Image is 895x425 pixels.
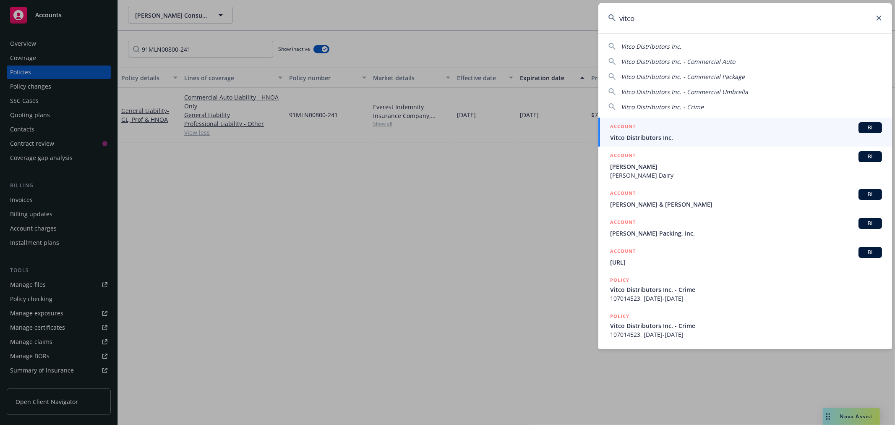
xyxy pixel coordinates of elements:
input: Search... [598,3,892,33]
h5: ACCOUNT [610,151,636,161]
span: [URL] [610,258,882,267]
a: ACCOUNTBI[PERSON_NAME] Packing, Inc. [598,213,892,242]
span: BI [862,191,879,198]
a: ACCOUNTBI[PERSON_NAME] & [PERSON_NAME] [598,184,892,213]
h5: ACCOUNT [610,189,636,199]
span: [PERSON_NAME] Packing, Inc. [610,229,882,238]
h5: POLICY [610,312,629,320]
a: POLICY [598,344,892,380]
a: POLICYVitco Distributors Inc. - Crime107014523, [DATE]-[DATE] [598,307,892,344]
span: Vitco Distributors Inc. - Crime [621,103,704,111]
span: [PERSON_NAME] [610,162,882,171]
h5: POLICY [610,276,629,284]
span: Vitco Distributors Inc. - Commercial Auto [621,58,735,66]
h5: ACCOUNT [610,218,636,228]
a: ACCOUNTBIVitco Distributors Inc. [598,118,892,147]
span: 107014523, [DATE]-[DATE] [610,294,882,303]
span: BI [862,220,879,227]
span: Vitco Distributors Inc. - Crime [610,285,882,294]
span: BI [862,153,879,160]
span: Vitco Distributors Inc. [621,42,681,50]
span: Vitco Distributors Inc. - Commercial Package [621,73,745,81]
a: POLICYVitco Distributors Inc. - Crime107014523, [DATE]-[DATE] [598,271,892,307]
a: ACCOUNTBI[URL] [598,242,892,271]
span: Vitco Distributors Inc. [610,133,882,142]
h5: POLICY [610,348,629,357]
span: Vitco Distributors Inc. - Crime [610,321,882,330]
span: 107014523, [DATE]-[DATE] [610,330,882,339]
span: BI [862,124,879,131]
span: [PERSON_NAME] & [PERSON_NAME] [610,200,882,209]
a: ACCOUNTBI[PERSON_NAME][PERSON_NAME] Dairy [598,147,892,184]
h5: ACCOUNT [610,247,636,257]
h5: ACCOUNT [610,122,636,132]
span: Vitco Distributors Inc. - Commercial Umbrella [621,88,748,96]
span: [PERSON_NAME] Dairy [610,171,882,180]
span: BI [862,249,879,256]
